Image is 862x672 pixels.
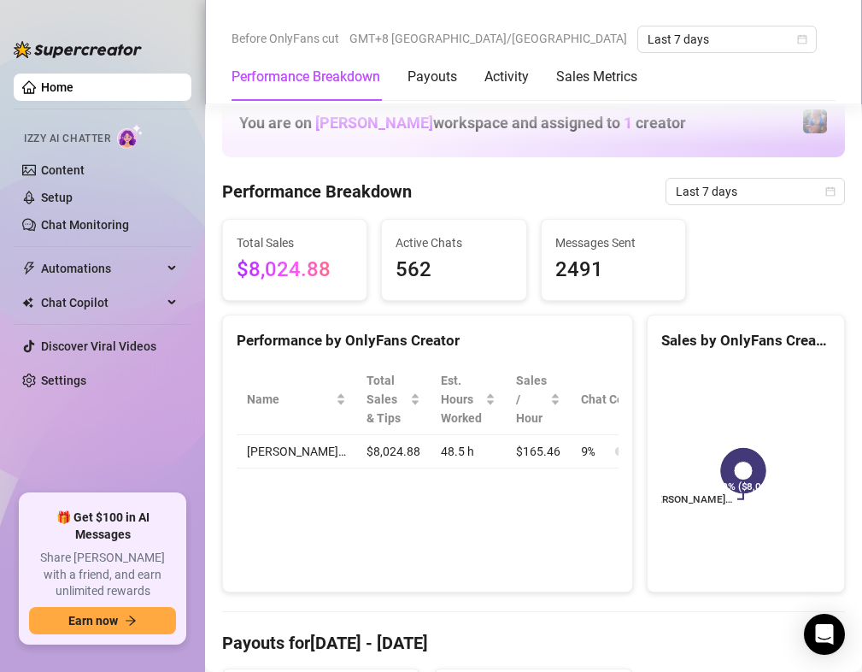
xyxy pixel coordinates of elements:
[624,114,632,132] span: 1
[555,254,671,286] span: 2491
[239,114,686,133] h1: You are on workspace and assigned to creator
[506,364,571,435] th: Sales / Hour
[41,374,86,387] a: Settings
[356,435,431,469] td: $8,024.88
[14,41,142,58] img: logo-BBDzfeDw.svg
[571,364,715,435] th: Chat Conversion
[555,233,671,252] span: Messages Sent
[661,329,830,352] div: Sales by OnlyFans Creator
[396,254,512,286] span: 562
[237,329,619,352] div: Performance by OnlyFans Creator
[41,80,73,94] a: Home
[237,233,353,252] span: Total Sales
[581,442,608,461] span: 9 %
[125,615,137,627] span: arrow-right
[41,191,73,204] a: Setup
[648,27,806,52] span: Last 7 days
[556,67,637,87] div: Sales Metrics
[484,67,529,87] div: Activity
[29,510,176,543] span: 🎁 Get $100 in AI Messages
[396,233,512,252] span: Active Chats
[581,390,691,409] span: Chat Conversion
[29,607,176,634] button: Earn nowarrow-right
[237,435,356,469] td: [PERSON_NAME]…
[232,26,339,51] span: Before OnlyFans cut
[803,109,827,133] img: Jaylie
[237,254,353,286] span: $8,024.88
[22,262,36,275] span: thunderbolt
[222,180,412,203] h4: Performance Breakdown
[22,297,33,309] img: Chat Copilot
[24,131,110,147] span: Izzy AI Chatter
[41,339,156,353] a: Discover Viral Videos
[232,67,380,87] div: Performance Breakdown
[41,163,85,177] a: Content
[676,179,835,204] span: Last 7 days
[408,67,457,87] div: Payouts
[29,550,176,600] span: Share [PERSON_NAME] with a friend, and earn unlimited rewards
[247,390,332,409] span: Name
[68,614,118,628] span: Earn now
[441,371,482,427] div: Est. Hours Worked
[41,255,162,282] span: Automations
[366,371,407,427] span: Total Sales & Tips
[797,34,807,44] span: calendar
[516,371,547,427] span: Sales / Hour
[237,364,356,435] th: Name
[41,218,129,232] a: Chat Monitoring
[315,114,433,132] span: [PERSON_NAME]
[222,631,845,655] h4: Payouts for [DATE] - [DATE]
[431,435,506,469] td: 48.5 h
[825,186,836,197] span: calendar
[349,26,627,51] span: GMT+8 [GEOGRAPHIC_DATA]/[GEOGRAPHIC_DATA]
[804,614,845,655] div: Open Intercom Messenger
[647,494,732,506] text: [PERSON_NAME]…
[356,364,431,435] th: Total Sales & Tips
[506,435,571,469] td: $165.46
[117,124,144,149] img: AI Chatter
[41,289,162,316] span: Chat Copilot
